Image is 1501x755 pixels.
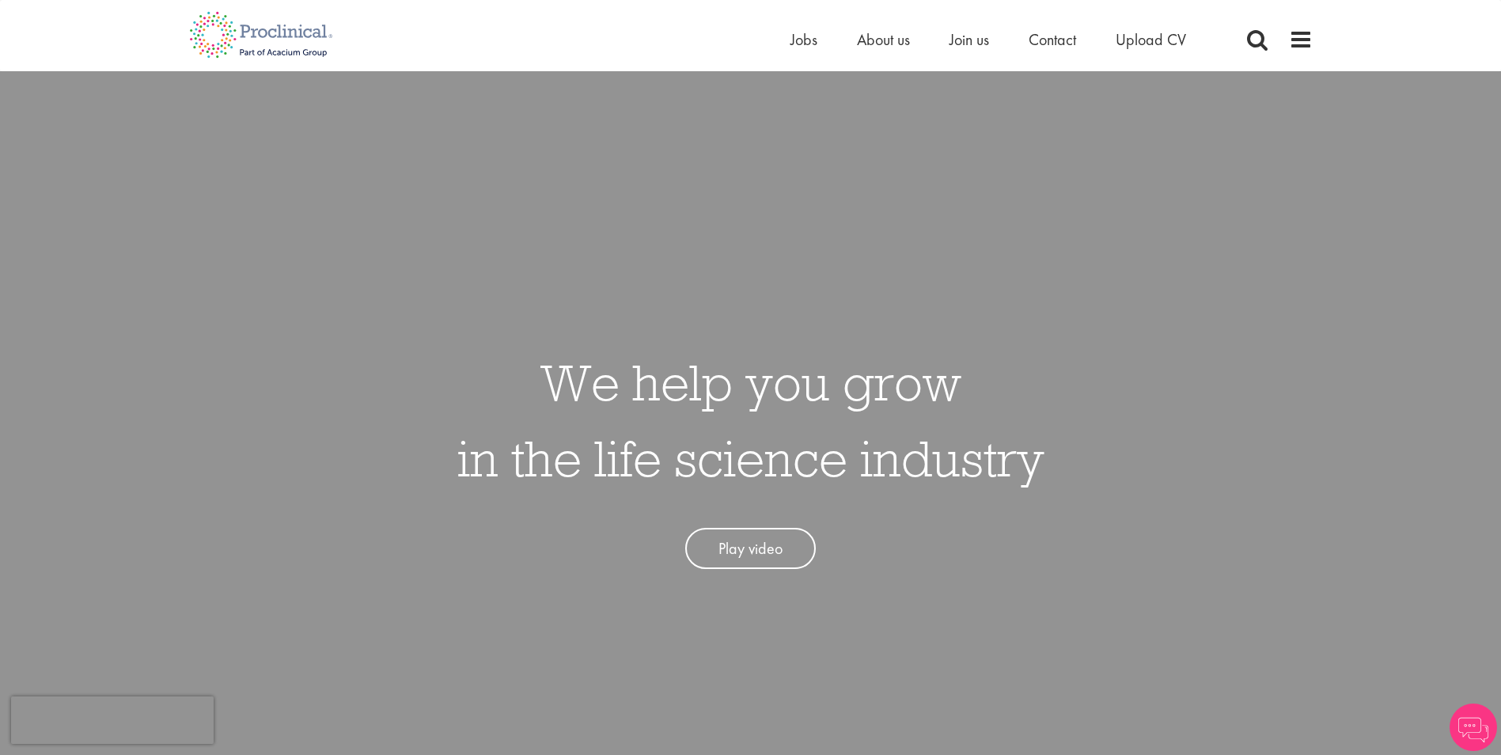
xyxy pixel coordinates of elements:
a: Contact [1029,29,1076,50]
h1: We help you grow in the life science industry [457,344,1044,496]
a: Play video [685,528,816,570]
a: Jobs [790,29,817,50]
a: About us [857,29,910,50]
img: Chatbot [1450,704,1497,751]
a: Join us [949,29,989,50]
a: Upload CV [1116,29,1186,50]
